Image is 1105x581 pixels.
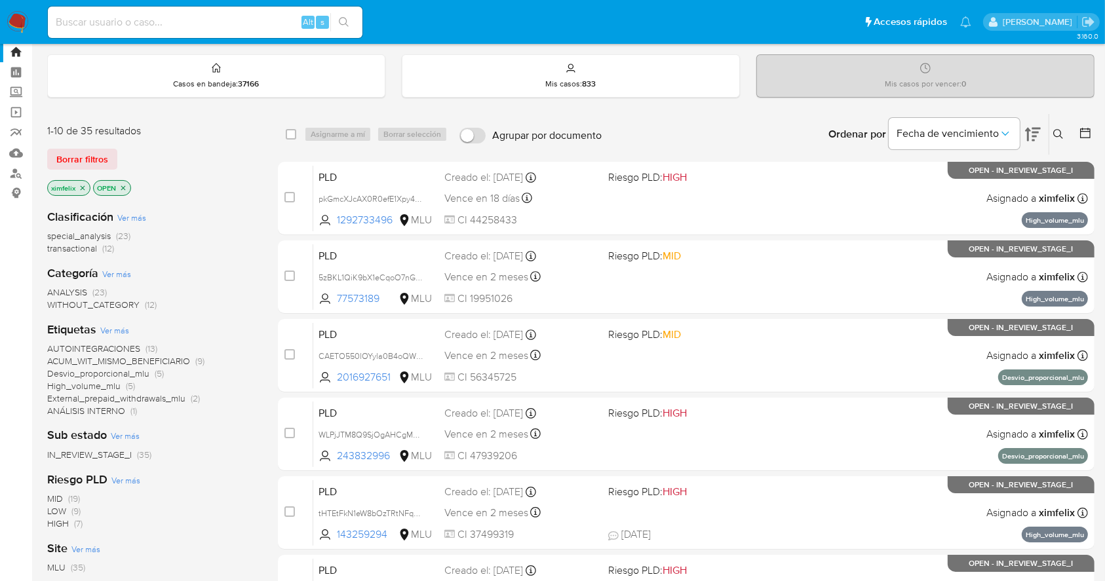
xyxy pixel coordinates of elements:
[874,15,947,29] span: Accesos rápidos
[960,16,971,28] a: Notificaciones
[303,16,313,28] span: Alt
[320,16,324,28] span: s
[1003,16,1077,28] p: ximena.felix@mercadolibre.com
[1077,31,1098,41] span: 3.160.0
[330,13,357,31] button: search-icon
[1081,15,1095,29] a: Salir
[48,14,362,31] input: Buscar usuario o caso...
